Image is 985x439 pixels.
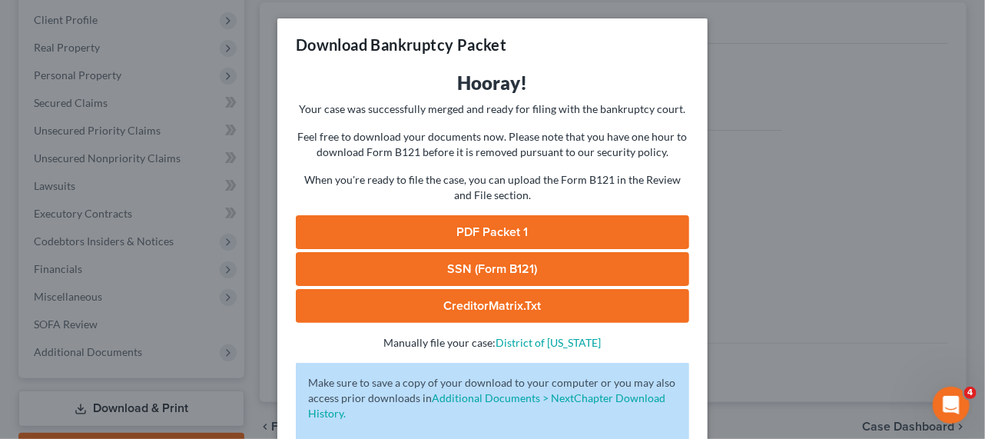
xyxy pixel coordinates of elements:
a: District of [US_STATE] [496,336,602,349]
iframe: Intercom live chat [933,387,970,424]
p: Manually file your case: [296,335,689,351]
a: PDF Packet 1 [296,215,689,249]
a: Additional Documents > NextChapter Download History. [308,391,665,420]
h3: Hooray! [296,71,689,95]
p: Feel free to download your documents now. Please note that you have one hour to download Form B12... [296,129,689,160]
a: CreditorMatrix.txt [296,289,689,323]
a: SSN (Form B121) [296,252,689,286]
p: When you're ready to file the case, you can upload the Form B121 in the Review and File section. [296,172,689,203]
p: Make sure to save a copy of your download to your computer or you may also access prior downloads in [308,375,677,421]
span: 4 [964,387,977,399]
h3: Download Bankruptcy Packet [296,34,506,55]
p: Your case was successfully merged and ready for filing with the bankruptcy court. [296,101,689,117]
